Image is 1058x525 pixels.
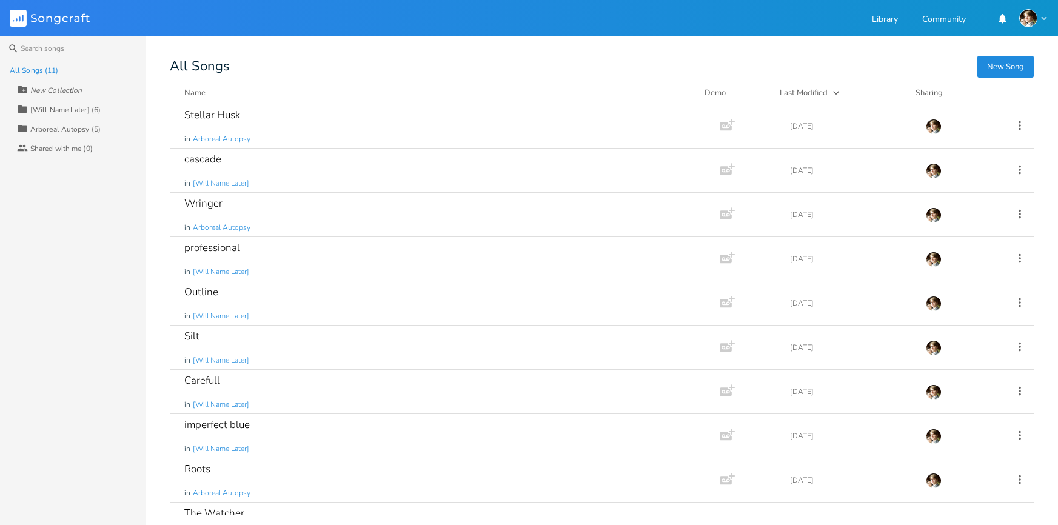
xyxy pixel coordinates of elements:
[790,344,911,351] div: [DATE]
[30,106,101,113] div: [Will Name Later] (6)
[184,242,240,253] div: professional
[184,420,250,430] div: imperfect blue
[790,211,911,218] div: [DATE]
[926,473,942,489] img: Robert Wise
[184,400,190,410] span: in
[184,508,244,518] div: The Watcher
[1019,9,1037,27] img: Robert Wise
[170,61,1034,72] div: All Songs
[193,134,250,144] span: Arboreal Autopsy
[705,87,765,99] div: Demo
[926,429,942,444] img: Robert Wise
[916,87,988,99] div: Sharing
[184,134,190,144] span: in
[926,119,942,135] img: Robert Wise
[184,464,210,474] div: Roots
[184,267,190,277] span: in
[790,167,911,174] div: [DATE]
[790,388,911,395] div: [DATE]
[790,255,911,262] div: [DATE]
[184,287,218,297] div: Outline
[30,145,93,152] div: Shared with me (0)
[10,67,58,74] div: All Songs (11)
[780,87,828,98] div: Last Modified
[184,154,221,164] div: cascade
[790,122,911,130] div: [DATE]
[184,331,199,341] div: Silt
[790,477,911,484] div: [DATE]
[193,444,249,454] span: [Will Name Later]
[184,87,206,98] div: Name
[922,15,966,25] a: Community
[184,444,190,454] span: in
[926,163,942,179] img: Robert Wise
[184,311,190,321] span: in
[184,355,190,366] span: in
[193,222,250,233] span: Arboreal Autopsy
[30,87,82,94] div: New Collection
[193,178,249,189] span: [Will Name Later]
[184,198,223,209] div: Wringer
[184,87,690,99] button: Name
[790,432,911,440] div: [DATE]
[926,252,942,267] img: Robert Wise
[872,15,898,25] a: Library
[926,207,942,223] img: Robert Wise
[193,267,249,277] span: [Will Name Later]
[780,87,901,99] button: Last Modified
[926,384,942,400] img: Robert Wise
[184,110,240,120] div: Stellar Husk
[184,222,190,233] span: in
[193,311,249,321] span: [Will Name Later]
[790,299,911,307] div: [DATE]
[926,340,942,356] img: Robert Wise
[30,125,101,133] div: Arboreal Autopsy (5)
[926,296,942,312] img: Robert Wise
[193,400,249,410] span: [Will Name Later]
[193,355,249,366] span: [Will Name Later]
[184,375,220,386] div: Carefull
[184,178,190,189] span: in
[977,56,1034,78] button: New Song
[184,488,190,498] span: in
[193,488,250,498] span: Arboreal Autopsy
